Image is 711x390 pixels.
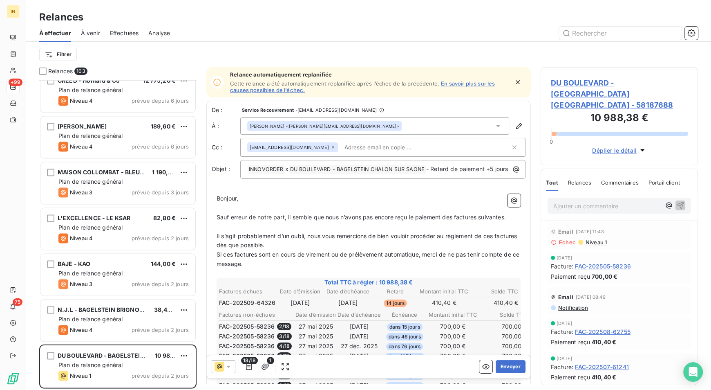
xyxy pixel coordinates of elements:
span: INNOVORDER [248,165,285,174]
td: 700,00 € [428,322,478,331]
span: [EMAIL_ADDRESS][DOMAIN_NAME] [250,145,329,150]
span: FAC-202508-62755 [575,327,630,336]
span: Relances [568,179,591,186]
span: Facture : [551,262,573,271]
label: À : [212,122,240,130]
span: À venir [81,29,100,37]
td: [DATE] [337,352,381,361]
span: L'EXCELLENCE - LE KSAR [58,214,130,221]
th: Montant initial TTC [419,287,469,296]
td: 27 mai 2025 [295,322,336,331]
div: Open Intercom Messenger [683,362,703,382]
td: 700,00 € [478,352,528,361]
th: Solde TTC [470,287,519,296]
span: Plan de relance général [58,132,123,139]
span: [DATE] 11:43 [576,229,604,234]
span: 1 [267,357,274,364]
span: DU BOULEVARD - BAGELSTEIN CHALON SUR SAONE [58,352,205,359]
h3: 10 988,38 € [551,110,688,127]
span: Niveau 1 [585,239,607,246]
a: En savoir plus sur les causes possibles de l’échec. [230,80,495,93]
span: FAC-202507-61241 [575,363,628,371]
span: 8 / 18 [277,382,292,389]
span: DU BOULEVARD - BAGELSTEIN CHALON SUR SAONE [289,165,426,174]
span: Plan de relance général [58,178,123,185]
td: 700,00 € [478,322,528,331]
div: grid [39,80,197,390]
span: 18/18 [241,357,258,364]
td: [DATE] [337,322,381,331]
span: À effectuer [39,29,71,37]
span: Notification [557,304,588,311]
th: Date d’échéance [324,287,371,296]
span: MAISON COLLOMBAT - BLEU SAVANE [58,169,165,176]
th: Date d’échéance [337,311,381,319]
span: [DATE] 08:49 [576,295,606,300]
span: CREED - Homard & Co [58,77,120,84]
span: Plan de relance général [58,361,123,368]
span: Sauf erreur de notre part, il semble que nous n’avons pas encore reçu le paiement des factures su... [217,214,506,221]
span: Niveau 4 [70,143,93,150]
span: DU BOULEVARD - [GEOGRAPHIC_DATA] [GEOGRAPHIC_DATA] - 58187688 [551,77,688,110]
span: FAC-202509-64326 [219,299,275,307]
span: Email [558,294,573,300]
span: prévue depuis 6 jours [132,143,189,150]
span: Paiement reçu [551,272,590,281]
span: [DATE] [557,255,572,260]
span: Niveau 4 [70,327,93,333]
th: Date d’émission [295,311,336,319]
span: Total TTC à régler : 10 988,38 € [218,278,519,286]
span: 410,40 € [592,373,616,381]
th: Échéance [382,311,427,319]
span: Relance automatiquement replanifiée [230,71,509,78]
th: Date d’émission [277,287,324,296]
span: 2 / 18 [277,323,291,330]
td: FAC-202505-58236 [219,381,294,390]
span: [DATE] [557,356,572,361]
td: FAC-202505-58236 [219,352,294,361]
span: - [EMAIL_ADDRESS][DOMAIN_NAME] [295,108,377,113]
span: Plan de relance général [58,316,123,322]
span: dans 197 jours [385,382,424,390]
span: Niveau 3 [70,281,92,287]
span: dans 76 jours [386,343,423,350]
div: IN [7,5,20,18]
span: Facture : [551,327,573,336]
td: 27 mai 2025 [295,381,336,390]
span: Objet : [212,165,230,172]
span: Si ces factures sont en cours de virement ou de prélèvement automatique, merci de ne pas tenir co... [217,251,521,267]
span: +99 [9,79,22,86]
span: prévue depuis 3 jours [132,189,189,196]
td: 700,00 € [428,381,478,390]
span: 410,40 € [592,338,616,346]
th: Factures non-échues [219,311,294,319]
span: - Retard de paiement +5 jours [426,165,508,172]
button: Déplier le détail [590,146,649,155]
span: dans 15 jours [387,323,423,331]
td: FAC-202505-58236 [219,342,294,351]
span: BAJE - KAO [58,260,91,267]
span: Niveau 4 [70,235,93,241]
td: 27 déc. 2025 [337,342,381,351]
span: Il s’agit probablement d’un oubli, nous vous remercions de bien vouloir procéder au règlement de ... [217,232,519,249]
span: Facture : [551,363,573,371]
th: Retard [372,287,418,296]
td: 700,00 € [478,332,528,341]
img: Logo LeanPay [7,372,20,385]
span: Plan de relance général [58,270,123,277]
span: [DATE] [557,321,572,326]
span: prévue depuis 2 jours [132,372,189,379]
span: Relances [48,67,73,75]
input: Rechercher [559,27,682,40]
span: 189,60 € [151,123,176,130]
span: Cette relance a été automatiquement replanifiée après l’échec de la précédente. [230,80,439,87]
span: Portail client [648,179,680,186]
span: prévue depuis 2 jours [132,235,189,241]
th: Montant initial TTC [428,311,478,319]
span: 14 jours [384,300,407,307]
td: [DATE] [337,332,381,341]
th: Factures échues [219,287,276,296]
span: Paiement reçu [551,373,590,381]
span: Niveau 4 [70,97,93,104]
td: 700,00 € [428,342,478,351]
